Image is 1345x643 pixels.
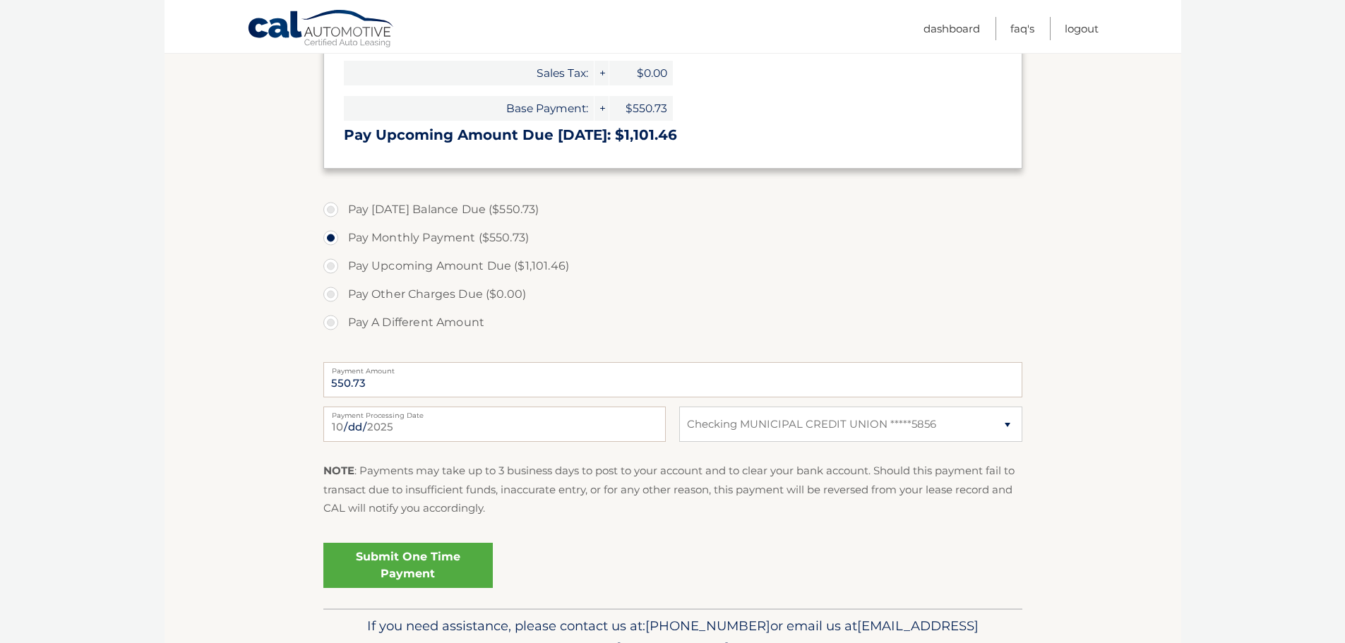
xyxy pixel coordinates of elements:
span: Sales Tax: [344,61,594,85]
p: : Payments may take up to 3 business days to post to your account and to clear your bank account.... [323,462,1022,517]
a: Logout [1065,17,1099,40]
label: Pay Upcoming Amount Due ($1,101.46) [323,252,1022,280]
span: $550.73 [609,96,673,121]
h3: Pay Upcoming Amount Due [DATE]: $1,101.46 [344,126,1002,144]
span: Base Payment: [344,96,594,121]
input: Payment Date [323,407,666,442]
a: FAQ's [1010,17,1034,40]
label: Pay [DATE] Balance Due ($550.73) [323,196,1022,224]
a: Dashboard [923,17,980,40]
input: Payment Amount [323,362,1022,397]
span: + [594,61,609,85]
label: Pay Monthly Payment ($550.73) [323,224,1022,252]
strong: NOTE [323,464,354,477]
span: $0.00 [609,61,673,85]
a: Cal Automotive [247,9,395,50]
a: Submit One Time Payment [323,543,493,588]
label: Pay A Different Amount [323,308,1022,337]
label: Payment Processing Date [323,407,666,418]
span: [PHONE_NUMBER] [645,618,770,634]
label: Payment Amount [323,362,1022,373]
label: Pay Other Charges Due ($0.00) [323,280,1022,308]
span: + [594,96,609,121]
